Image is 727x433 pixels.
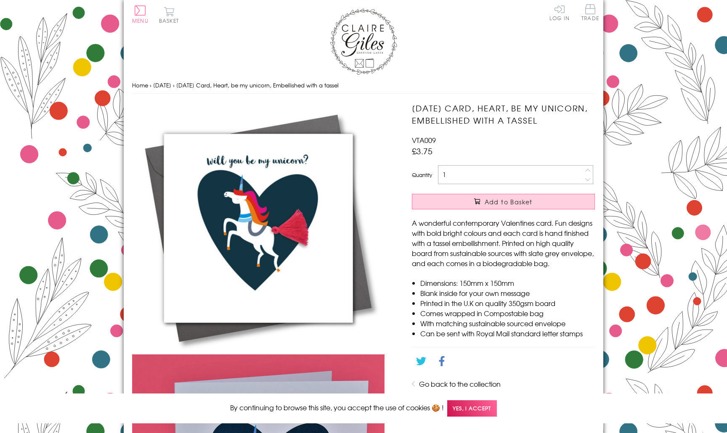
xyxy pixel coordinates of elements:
a: Trade [581,4,599,22]
a: Home [132,81,148,89]
li: Comes wrapped in Compostable bag [420,308,595,318]
span: › [150,81,151,89]
span: £3.75 [412,145,432,157]
nav: breadcrumbs [132,77,595,94]
h1: [DATE] Card, Heart, be my unicorn, Embellished with a tassel [412,102,595,127]
li: Printed in the U.K on quality 350gsm board [420,298,595,308]
span: Menu [132,17,149,24]
a: Log In [549,4,570,21]
span: Add to Basket [485,198,533,206]
img: Claire Giles Greetings Cards [330,8,397,75]
span: Yes, I accept [447,400,497,417]
span: [DATE] Card, Heart, be my unicorn, Embellished with a tassel [176,81,339,89]
span: VTA009 [412,135,436,145]
li: Blank inside for your own message [420,288,595,298]
button: Basket [157,7,180,23]
button: Menu [132,5,149,23]
a: [DATE] [153,81,171,89]
a: Go back to the collection [419,379,501,389]
li: Can be sent with Royal Mail standard letter stamps [420,328,595,338]
p: A wonderful contemporary Valentines card. Fun designs with bold bright colours and each card is h... [412,218,595,268]
label: Quantity [412,171,432,179]
button: Add to Basket [412,194,595,209]
img: Valentine's Day Card, Heart, be my unicorn, Embellished with a tassel [132,102,385,354]
span: Trade [581,4,599,21]
li: With matching sustainable sourced envelope [420,318,595,328]
span: › [173,81,175,89]
li: Dimensions: 150mm x 150mm [420,278,595,288]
